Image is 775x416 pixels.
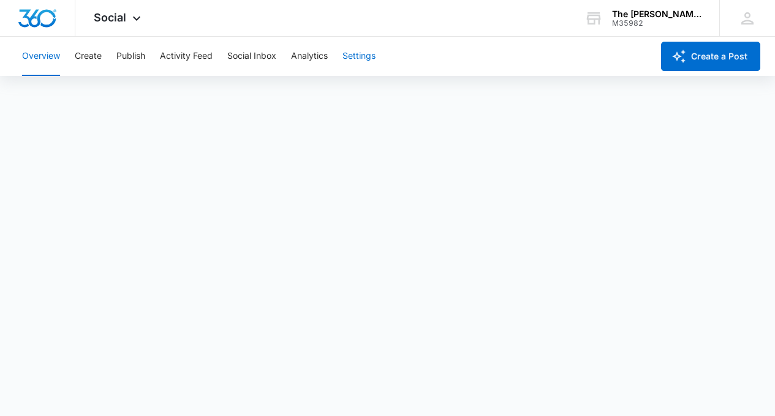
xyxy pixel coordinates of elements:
[160,37,213,76] button: Activity Feed
[94,11,126,24] span: Social
[612,9,701,19] div: account name
[116,37,145,76] button: Publish
[22,37,60,76] button: Overview
[612,19,701,28] div: account id
[342,37,376,76] button: Settings
[661,42,760,71] button: Create a Post
[227,37,276,76] button: Social Inbox
[291,37,328,76] button: Analytics
[75,37,102,76] button: Create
